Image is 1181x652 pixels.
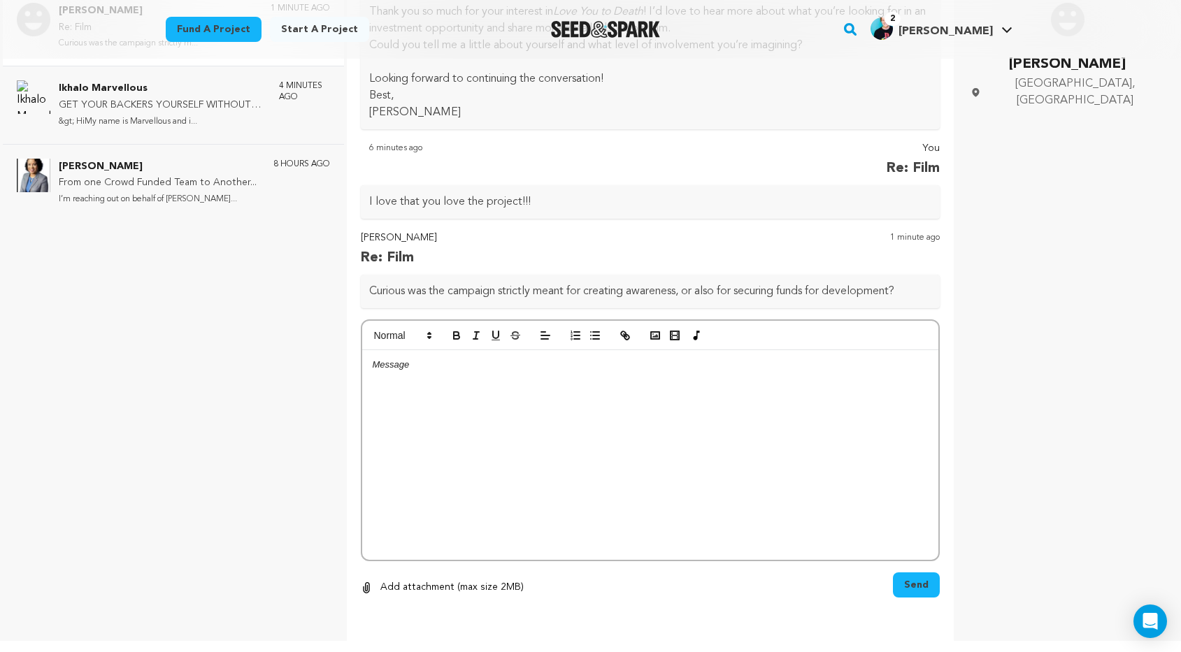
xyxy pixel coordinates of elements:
a: Seed&Spark Homepage [551,21,661,38]
p: Re: Film [887,157,940,180]
p: Curious was the campaign strictly meant for creating awareness, or also for securing funds for de... [369,283,932,300]
div: Open Intercom Messenger [1133,604,1167,638]
p: 6 minutes ago [369,140,422,180]
img: 49e8bd1650e86154.jpg [871,17,893,40]
div: Lars M.'s Profile [871,17,993,40]
p: GET YOUR BACKERS YOURSELF WITHOUT HIRING EXPERT [59,97,265,114]
a: Lars M.'s Profile [868,15,1015,40]
p: [PERSON_NAME] [59,159,257,175]
a: Start a project [270,17,369,42]
img: Cheryl Warren Photo [17,159,50,192]
span: [PERSON_NAME] [899,26,993,37]
p: Looking forward to continuing the conversation! [369,71,932,87]
span: Send [904,578,929,592]
a: Fund a project [166,17,262,42]
img: Seed&Spark Logo Dark Mode [551,21,661,38]
p: Add attachment (max size 2MB) [380,579,524,596]
p: 1 minute ago [890,230,940,269]
p: [PERSON_NAME] [369,104,932,121]
span: 2 [885,12,901,26]
p: &gt; HiMy name is Marvellous and i... [59,114,265,130]
p: Ikhalo Marvellous [59,80,265,97]
p: I’m reaching out on behalf of [PERSON_NAME]... [59,191,257,208]
span: Lars M.'s Profile [868,15,1015,44]
p: 4 minutes ago [279,80,329,103]
p: I love that you love the project!!! [369,194,932,210]
button: Send [893,572,940,597]
p: Best, [369,87,932,104]
p: Re: Film [361,247,437,269]
span: [GEOGRAPHIC_DATA], [GEOGRAPHIC_DATA] [987,75,1164,109]
button: Add attachment (max size 2MB) [361,572,524,603]
p: You [887,140,940,157]
p: 8 hours ago [273,159,330,170]
p: [PERSON_NAME] [361,230,437,247]
p: From one Crowd Funded Team to Another... [59,175,257,191]
p: [PERSON_NAME] [971,53,1164,75]
img: Ikhalo Marvellous Photo [17,80,50,114]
